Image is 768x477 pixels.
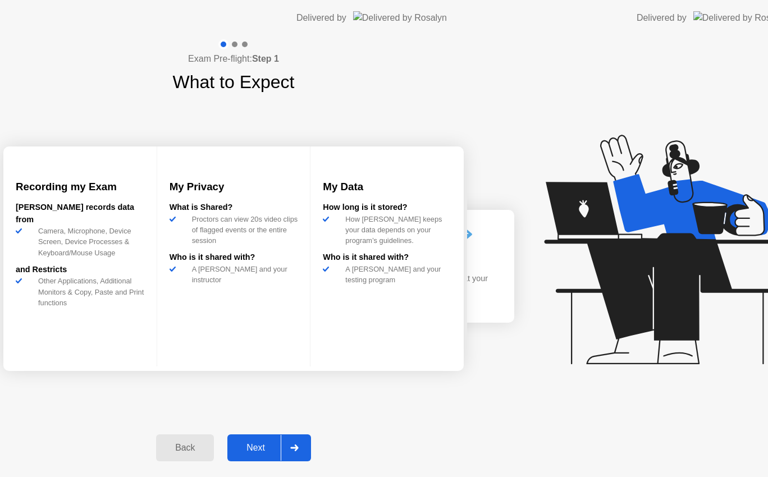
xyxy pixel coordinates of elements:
div: A [PERSON_NAME] and your testing program [341,264,451,285]
h1: What to Expect [173,68,295,95]
h4: Exam Pre-flight: [188,52,279,66]
h3: Recording my Exam [16,179,144,195]
div: Next [231,443,281,453]
div: Other Applications, Additional Monitors & Copy, Paste and Print functions [34,276,144,308]
div: How [PERSON_NAME] keeps your data depends on your program’s guidelines. [341,214,451,246]
button: Back [156,434,214,461]
h3: My Privacy [170,179,298,195]
div: Back [159,443,211,453]
h3: My Data [323,179,451,195]
div: Who is it shared with? [170,251,298,264]
button: Next [227,434,311,461]
div: Delivered by [637,11,687,25]
div: Proctors can view 20s video clips of flagged events or the entire session [188,214,298,246]
b: Step 1 [252,54,279,63]
div: What is Shared? [170,201,298,214]
div: Camera, Microphone, Device Screen, Device Processes & Keyboard/Mouse Usage [34,226,144,258]
img: Delivered by Rosalyn [353,11,447,24]
div: [PERSON_NAME] records data from [16,201,144,226]
div: How long is it stored? [323,201,451,214]
div: Who is it shared with? [323,251,451,264]
div: A [PERSON_NAME] and your instructor [188,264,298,285]
div: and Restricts [16,264,144,276]
div: Delivered by [296,11,346,25]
